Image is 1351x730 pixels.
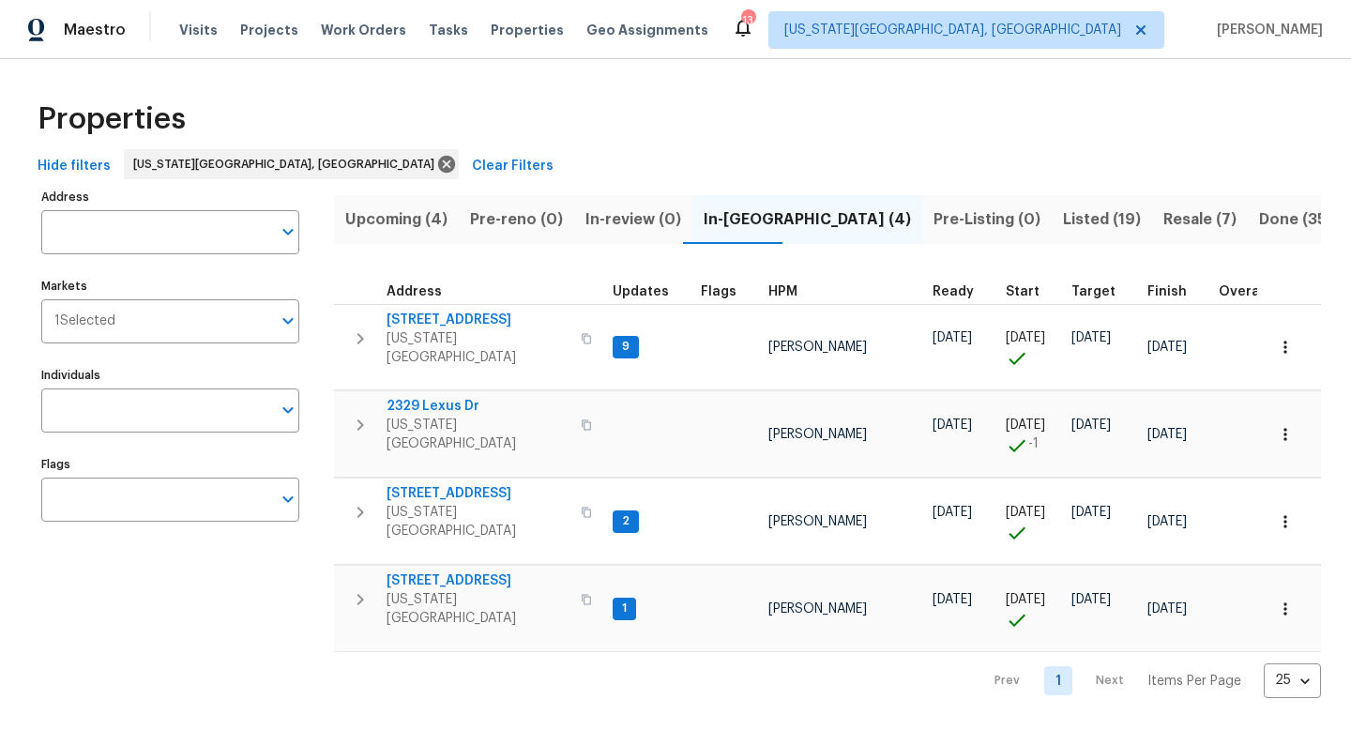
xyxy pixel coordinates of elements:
[1071,418,1111,432] span: [DATE]
[701,285,736,298] span: Flags
[613,285,669,298] span: Updates
[1147,341,1187,354] span: [DATE]
[387,484,569,503] span: [STREET_ADDRESS]
[1071,506,1111,519] span: [DATE]
[1147,428,1187,441] span: [DATE]
[1219,285,1268,298] span: Overall
[1063,206,1141,233] span: Listed (19)
[1071,593,1111,606] span: [DATE]
[1264,656,1321,705] div: 25
[741,11,754,30] div: 13
[784,21,1121,39] span: [US_STATE][GEOGRAPHIC_DATA], [GEOGRAPHIC_DATA]
[1006,593,1045,606] span: [DATE]
[768,285,797,298] span: HPM
[933,418,972,432] span: [DATE]
[179,21,218,39] span: Visits
[1147,602,1187,616] span: [DATE]
[933,506,972,519] span: [DATE]
[387,416,569,453] span: [US_STATE][GEOGRAPHIC_DATA]
[275,219,301,245] button: Open
[768,428,867,441] span: [PERSON_NAME]
[1209,21,1323,39] span: [PERSON_NAME]
[933,285,991,298] div: Earliest renovation start date (first business day after COE or Checkout)
[1006,285,1040,298] span: Start
[998,566,1064,652] td: Project started on time
[275,486,301,512] button: Open
[1071,285,1116,298] span: Target
[387,397,569,416] span: 2329 Lexus Dr
[704,206,911,233] span: In-[GEOGRAPHIC_DATA] (4)
[1071,285,1132,298] div: Target renovation project end date
[1147,515,1187,528] span: [DATE]
[30,149,118,184] button: Hide filters
[387,285,442,298] span: Address
[387,503,569,540] span: [US_STATE][GEOGRAPHIC_DATA]
[38,155,111,178] span: Hide filters
[41,191,299,203] label: Address
[1147,285,1187,298] span: Finish
[998,479,1064,565] td: Project started on time
[275,308,301,334] button: Open
[1044,666,1072,695] a: Goto page 1
[768,515,867,528] span: [PERSON_NAME]
[64,21,126,39] span: Maestro
[1006,506,1045,519] span: [DATE]
[586,21,708,39] span: Geo Assignments
[1147,672,1241,691] p: Items Per Page
[41,370,299,381] label: Individuals
[1163,206,1237,233] span: Resale (7)
[933,331,972,344] span: [DATE]
[977,663,1321,698] nav: Pagination Navigation
[768,341,867,354] span: [PERSON_NAME]
[585,206,681,233] span: In-review (0)
[54,313,115,329] span: 1 Selected
[387,311,569,329] span: [STREET_ADDRESS]
[615,513,637,529] span: 2
[1147,285,1204,298] div: Projected renovation finish date
[124,149,459,179] div: [US_STATE][GEOGRAPHIC_DATA], [GEOGRAPHIC_DATA]
[240,21,298,39] span: Projects
[133,155,442,174] span: [US_STATE][GEOGRAPHIC_DATA], [GEOGRAPHIC_DATA]
[41,459,299,470] label: Flags
[1028,434,1039,453] span: -1
[1006,418,1045,432] span: [DATE]
[38,110,186,129] span: Properties
[934,206,1040,233] span: Pre-Listing (0)
[387,571,569,590] span: [STREET_ADDRESS]
[1219,285,1284,298] div: Days past target finish date
[615,601,634,616] span: 1
[1006,331,1045,344] span: [DATE]
[429,23,468,37] span: Tasks
[491,21,564,39] span: Properties
[470,206,563,233] span: Pre-reno (0)
[387,590,569,628] span: [US_STATE][GEOGRAPHIC_DATA]
[768,602,867,616] span: [PERSON_NAME]
[998,391,1064,478] td: Project started 1 days early
[387,329,569,367] span: [US_STATE][GEOGRAPHIC_DATA]
[1006,285,1056,298] div: Actual renovation start date
[275,397,301,423] button: Open
[1259,206,1343,233] span: Done (359)
[41,281,299,292] label: Markets
[321,21,406,39] span: Work Orders
[933,593,972,606] span: [DATE]
[1071,331,1111,344] span: [DATE]
[464,149,561,184] button: Clear Filters
[933,285,974,298] span: Ready
[345,206,448,233] span: Upcoming (4)
[615,339,637,355] span: 9
[998,304,1064,390] td: Project started on time
[472,155,554,178] span: Clear Filters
